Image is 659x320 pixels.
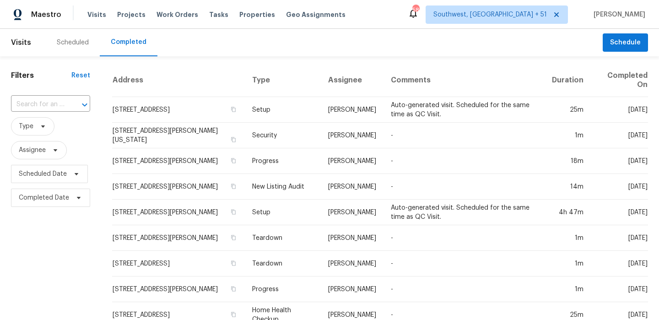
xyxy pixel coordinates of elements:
td: Progress [245,148,321,174]
td: [DATE] [591,97,648,123]
td: Teardown [245,225,321,251]
span: Scheduled Date [19,169,67,179]
td: 1m [545,277,591,302]
td: 25m [545,97,591,123]
td: - [384,174,544,200]
td: 4h 47m [545,200,591,225]
div: Scheduled [57,38,89,47]
td: - [384,148,544,174]
td: [DATE] [591,225,648,251]
span: Visits [87,10,106,19]
td: [PERSON_NAME] [321,200,384,225]
td: [PERSON_NAME] [321,225,384,251]
button: Copy Address [229,208,238,216]
td: - [384,251,544,277]
th: Address [112,64,245,97]
span: Type [19,122,33,131]
span: [PERSON_NAME] [590,10,645,19]
button: Copy Address [229,105,238,114]
span: Southwest, [GEOGRAPHIC_DATA] + 51 [433,10,547,19]
button: Copy Address [229,157,238,165]
td: [PERSON_NAME] [321,277,384,302]
span: Schedule [610,37,641,49]
span: Geo Assignments [286,10,346,19]
td: 18m [545,148,591,174]
span: Maestro [31,10,61,19]
td: - [384,277,544,302]
button: Copy Address [229,233,238,242]
div: 586 [412,5,419,15]
button: Copy Address [229,136,238,144]
td: New Listing Audit [245,174,321,200]
button: Copy Address [229,310,238,319]
td: [PERSON_NAME] [321,123,384,148]
button: Schedule [603,33,648,52]
td: [DATE] [591,148,648,174]
th: Completed On [591,64,648,97]
h1: Filters [11,71,71,80]
td: [STREET_ADDRESS][PERSON_NAME] [112,225,245,251]
td: 1m [545,225,591,251]
td: Setup [245,97,321,123]
span: Visits [11,33,31,53]
span: Completed Date [19,193,69,202]
td: Setup [245,200,321,225]
td: [DATE] [591,123,648,148]
button: Copy Address [229,182,238,190]
td: 1m [545,123,591,148]
td: [PERSON_NAME] [321,148,384,174]
td: [PERSON_NAME] [321,174,384,200]
button: Copy Address [229,285,238,293]
td: [PERSON_NAME] [321,97,384,123]
span: Projects [117,10,146,19]
td: Security [245,123,321,148]
td: [DATE] [591,200,648,225]
td: [STREET_ADDRESS][PERSON_NAME] [112,174,245,200]
td: [DATE] [591,277,648,302]
td: [STREET_ADDRESS][PERSON_NAME] [112,200,245,225]
td: Teardown [245,251,321,277]
td: [DATE] [591,251,648,277]
input: Search for an address... [11,98,65,112]
th: Duration [545,64,591,97]
span: Assignee [19,146,46,155]
td: - [384,123,544,148]
td: Progress [245,277,321,302]
td: [DATE] [591,174,648,200]
td: Auto-generated visit. Scheduled for the same time as QC Visit. [384,97,544,123]
span: Work Orders [157,10,198,19]
th: Comments [384,64,544,97]
span: Properties [239,10,275,19]
td: 14m [545,174,591,200]
td: [STREET_ADDRESS] [112,251,245,277]
button: Copy Address [229,259,238,267]
td: [PERSON_NAME] [321,251,384,277]
th: Assignee [321,64,384,97]
td: Auto-generated visit. Scheduled for the same time as QC Visit. [384,200,544,225]
div: Reset [71,71,90,80]
td: [STREET_ADDRESS] [112,97,245,123]
td: - [384,225,544,251]
span: Tasks [209,11,228,18]
td: [STREET_ADDRESS][PERSON_NAME][US_STATE] [112,123,245,148]
div: Completed [111,38,146,47]
td: 1m [545,251,591,277]
td: [STREET_ADDRESS][PERSON_NAME] [112,148,245,174]
button: Open [78,98,91,111]
th: Type [245,64,321,97]
td: [STREET_ADDRESS][PERSON_NAME] [112,277,245,302]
